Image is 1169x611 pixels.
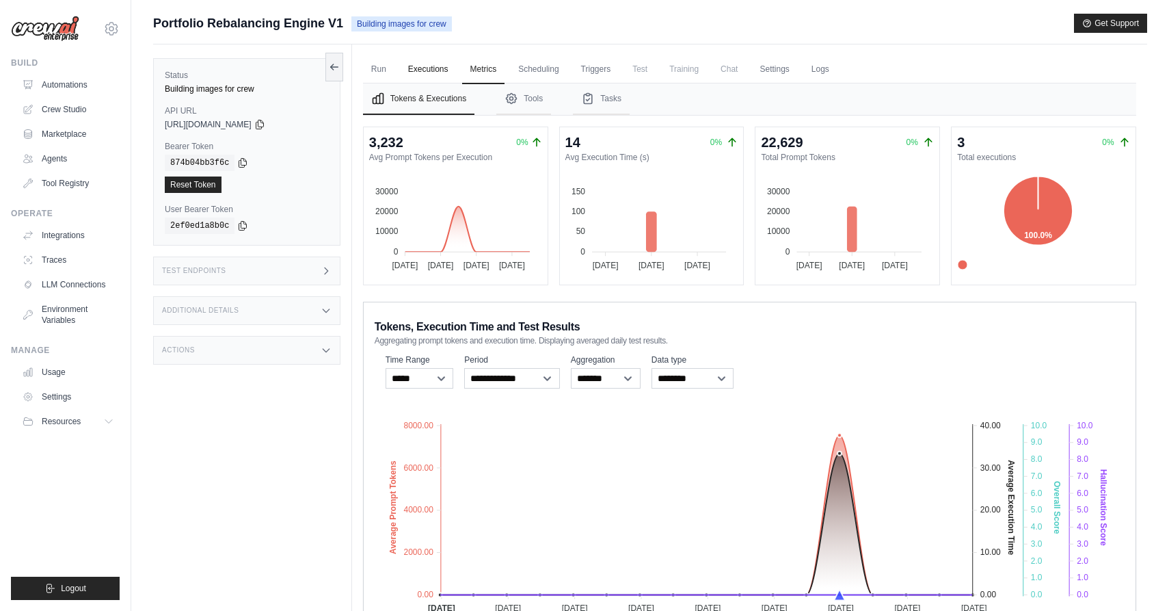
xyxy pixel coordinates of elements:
[573,83,630,115] button: Tasks
[1077,454,1088,464] tspan: 8.0
[153,14,343,33] span: Portfolio Rebalancing Engine V1
[761,133,803,152] div: 22,629
[1077,505,1088,515] tspan: 5.0
[1077,421,1093,430] tspan: 10.0
[1077,556,1088,566] tspan: 2.0
[351,16,452,31] span: Building images for crew
[369,133,403,152] div: 3,232
[516,137,528,148] span: 0%
[464,354,560,365] label: Period
[639,261,664,270] tspan: [DATE]
[1031,590,1043,599] tspan: 0.0
[957,152,1130,163] dt: Total executions
[165,141,329,152] label: Bearer Token
[403,463,433,473] tspan: 6000.00
[906,138,918,147] span: 0%
[767,207,790,216] tspan: 20000
[16,411,120,432] button: Resources
[11,577,120,600] button: Logout
[165,105,329,116] label: API URL
[16,298,120,331] a: Environment Variables
[11,16,79,42] img: Logo
[427,261,453,270] tspan: [DATE]
[980,505,1001,515] tspan: 20.00
[571,354,641,365] label: Aggregation
[1031,539,1043,549] tspan: 3.0
[980,547,1001,557] tspan: 10.00
[162,307,239,315] h3: Additional Details
[16,172,120,194] a: Tool Registry
[165,204,329,215] label: User Bearer Token
[1074,14,1147,33] button: Get Support
[42,416,81,427] span: Resources
[363,83,1136,115] nav: Tabs
[767,187,790,196] tspan: 30000
[165,177,221,193] a: Reset Token
[16,99,120,120] a: Crew Studio
[1031,471,1043,481] tspan: 7.0
[462,55,505,84] a: Metrics
[580,247,585,257] tspan: 0
[162,267,226,275] h3: Test Endpoints
[165,119,252,130] span: [URL][DOMAIN_NAME]
[16,386,120,408] a: Settings
[882,261,908,270] tspan: [DATE]
[980,590,997,599] tspan: 0.00
[1031,437,1043,447] tspan: 9.0
[980,421,1001,430] tspan: 40.00
[510,55,567,84] a: Scheduling
[403,505,433,515] tspan: 4000.00
[624,55,656,83] span: Test
[386,354,454,365] label: Time Range
[369,152,542,163] dt: Avg Prompt Tokens per Execution
[785,247,790,257] tspan: 0
[957,133,965,152] div: 3
[61,583,86,594] span: Logout
[661,55,707,83] span: Training is not available until the deployment is complete
[11,57,120,68] div: Build
[1077,471,1088,481] tspan: 7.0
[712,55,746,83] span: Chat is not available until the deployment is complete
[761,152,934,163] dt: Total Prompt Tokens
[393,247,398,257] tspan: 0
[1077,590,1088,599] tspan: 0.0
[1077,522,1088,532] tspan: 4.0
[684,261,710,270] tspan: [DATE]
[1031,505,1043,515] tspan: 5.0
[16,148,120,170] a: Agents
[363,83,474,115] button: Tokens & Executions
[392,261,418,270] tspan: [DATE]
[375,207,399,216] tspan: 20000
[767,226,790,236] tspan: 10000
[1077,539,1088,549] tspan: 3.0
[576,226,585,236] tspan: 50
[796,261,822,270] tspan: [DATE]
[499,261,525,270] tspan: [DATE]
[565,133,580,152] div: 14
[1031,522,1043,532] tspan: 4.0
[162,346,195,354] h3: Actions
[1052,481,1062,534] text: Overall Score
[16,74,120,96] a: Automations
[375,226,399,236] tspan: 10000
[1077,489,1088,498] tspan: 6.0
[375,335,668,346] span: Aggregating prompt tokens and execution time. Displaying averaged daily test results.
[363,55,394,84] a: Run
[572,207,585,216] tspan: 100
[165,83,329,94] div: Building images for crew
[651,354,734,365] label: Data type
[400,55,457,84] a: Executions
[803,55,837,84] a: Logs
[417,590,433,599] tspan: 0.00
[388,460,398,554] text: Average Prompt Tokens
[839,261,865,270] tspan: [DATE]
[710,138,722,147] span: 0%
[463,261,489,270] tspan: [DATE]
[403,547,433,557] tspan: 2000.00
[375,319,580,335] span: Tokens, Execution Time and Test Results
[1031,556,1043,566] tspan: 2.0
[11,345,120,356] div: Manage
[165,70,329,81] label: Status
[980,463,1001,473] tspan: 30.00
[572,187,585,196] tspan: 150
